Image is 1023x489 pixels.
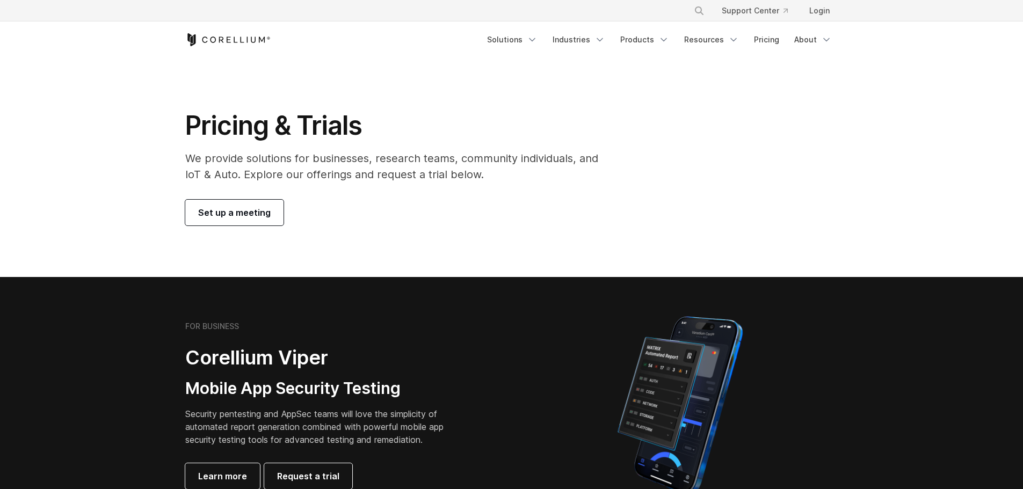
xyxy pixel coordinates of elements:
a: Learn more [185,463,260,489]
a: Pricing [748,30,786,49]
a: Resources [678,30,745,49]
a: Request a trial [264,463,352,489]
a: Support Center [713,1,796,20]
span: Request a trial [277,470,339,483]
span: Set up a meeting [198,206,271,219]
a: Products [614,30,676,49]
button: Search [690,1,709,20]
a: About [788,30,838,49]
div: Navigation Menu [481,30,838,49]
p: We provide solutions for businesses, research teams, community individuals, and IoT & Auto. Explo... [185,150,613,183]
a: Solutions [481,30,544,49]
a: Login [801,1,838,20]
h2: Corellium Viper [185,346,460,370]
div: Navigation Menu [681,1,838,20]
a: Corellium Home [185,33,271,46]
h6: FOR BUSINESS [185,322,239,331]
span: Learn more [198,470,247,483]
h1: Pricing & Trials [185,110,613,142]
p: Security pentesting and AppSec teams will love the simplicity of automated report generation comb... [185,407,460,446]
a: Industries [546,30,612,49]
a: Set up a meeting [185,200,284,225]
h3: Mobile App Security Testing [185,378,460,399]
